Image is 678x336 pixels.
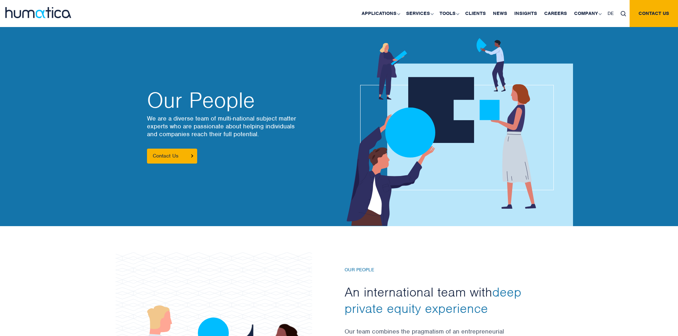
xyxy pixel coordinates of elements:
p: We are a diverse team of multi-national subject matter experts who are passionate about helping i... [147,114,332,138]
h2: Our People [147,90,332,111]
img: search_icon [621,11,626,16]
h6: Our People [345,267,537,273]
img: arrowicon [191,154,193,158]
a: Contact Us [147,149,197,164]
span: DE [608,10,614,16]
h2: An international team with [345,284,537,316]
img: about_banner1 [328,38,573,226]
img: logo [5,7,71,18]
span: deep private equity experience [345,284,521,316]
